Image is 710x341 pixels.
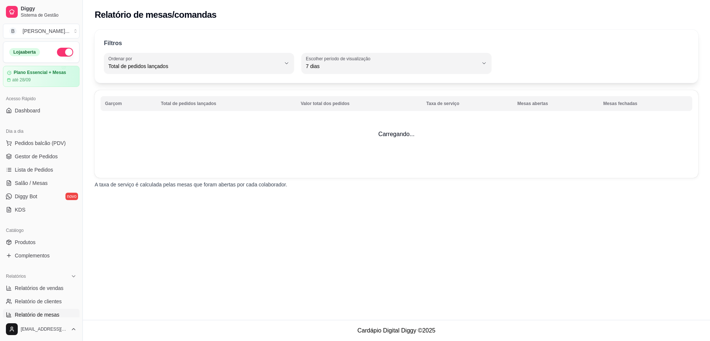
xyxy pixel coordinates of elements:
[95,90,698,178] td: Carregando...
[57,48,73,57] button: Alterar Status
[21,12,77,18] span: Sistema de Gestão
[21,6,77,12] span: Diggy
[108,63,281,70] span: Total de pedidos lançados
[15,284,64,292] span: Relatórios de vendas
[104,39,122,48] p: Filtros
[3,3,80,21] a: DiggySistema de Gestão
[3,320,80,338] button: [EMAIL_ADDRESS][DOMAIN_NAME]
[3,309,80,321] a: Relatório de mesas
[15,139,66,147] span: Pedidos balcão (PDV)
[3,224,80,236] div: Catálogo
[104,53,294,74] button: Ordenar porTotal de pedidos lançados
[3,282,80,294] a: Relatórios de vendas
[3,164,80,176] a: Lista de Pedidos
[15,239,35,246] span: Produtos
[95,181,698,188] p: A taxa de serviço é calculada pelas mesas que foram abertas por cada colaborador.
[3,250,80,261] a: Complementos
[12,77,31,83] article: até 28/09
[3,204,80,216] a: KDS
[6,273,26,279] span: Relatórios
[15,193,37,200] span: Diggy Bot
[306,55,373,62] label: Escolher período de visualização
[21,326,68,332] span: [EMAIL_ADDRESS][DOMAIN_NAME]
[3,93,80,105] div: Acesso Rápido
[3,296,80,307] a: Relatório de clientes
[3,190,80,202] a: Diggy Botnovo
[15,179,48,187] span: Salão / Mesas
[15,107,40,114] span: Dashboard
[9,48,40,56] div: Loja aberta
[83,320,710,341] footer: Cardápio Digital Diggy © 2025
[306,63,478,70] span: 7 dias
[108,55,135,62] label: Ordenar por
[95,9,216,21] h2: Relatório de mesas/comandas
[15,153,58,160] span: Gestor de Pedidos
[23,27,70,35] div: [PERSON_NAME] ...
[3,66,80,87] a: Plano Essencial + Mesasaté 28/09
[3,151,80,162] a: Gestor de Pedidos
[3,137,80,149] button: Pedidos balcão (PDV)
[3,24,80,38] button: Select a team
[15,311,60,318] span: Relatório de mesas
[14,70,66,75] article: Plano Essencial + Mesas
[15,206,26,213] span: KDS
[9,27,17,35] span: B
[3,177,80,189] a: Salão / Mesas
[301,53,491,74] button: Escolher período de visualização7 dias
[3,236,80,248] a: Produtos
[3,125,80,137] div: Dia a dia
[3,105,80,117] a: Dashboard
[15,298,62,305] span: Relatório de clientes
[15,166,53,173] span: Lista de Pedidos
[15,252,50,259] span: Complementos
